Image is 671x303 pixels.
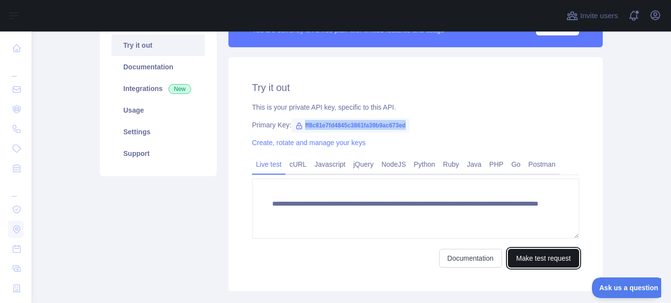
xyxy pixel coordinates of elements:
[349,156,377,172] a: jQuery
[564,8,620,24] button: Invite users
[580,10,618,22] span: Invite users
[525,156,559,172] a: Postman
[252,120,579,130] div: Primary Key:
[168,84,191,94] span: New
[508,249,579,268] button: Make test request
[291,118,410,133] span: ff8c81e7fd4845c3861fa39b9ac673ed
[252,139,365,147] a: Create, rotate and manage your keys
[112,78,205,99] a: Integrations New
[252,156,285,172] a: Live test
[592,277,661,298] iframe: Toggle Customer Support
[507,156,525,172] a: Go
[112,143,205,164] a: Support
[485,156,507,172] a: PHP
[252,102,579,112] div: This is your private API key, specific to this API.
[310,156,349,172] a: Javascript
[252,81,579,94] h2: Try it out
[439,249,502,268] a: Documentation
[112,56,205,78] a: Documentation
[112,34,205,56] a: Try it out
[410,156,439,172] a: Python
[439,156,463,172] a: Ruby
[377,156,410,172] a: NodeJS
[463,156,486,172] a: Java
[8,179,24,199] div: ...
[285,156,310,172] a: cURL
[112,121,205,143] a: Settings
[8,59,24,79] div: ...
[112,99,205,121] a: Usage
